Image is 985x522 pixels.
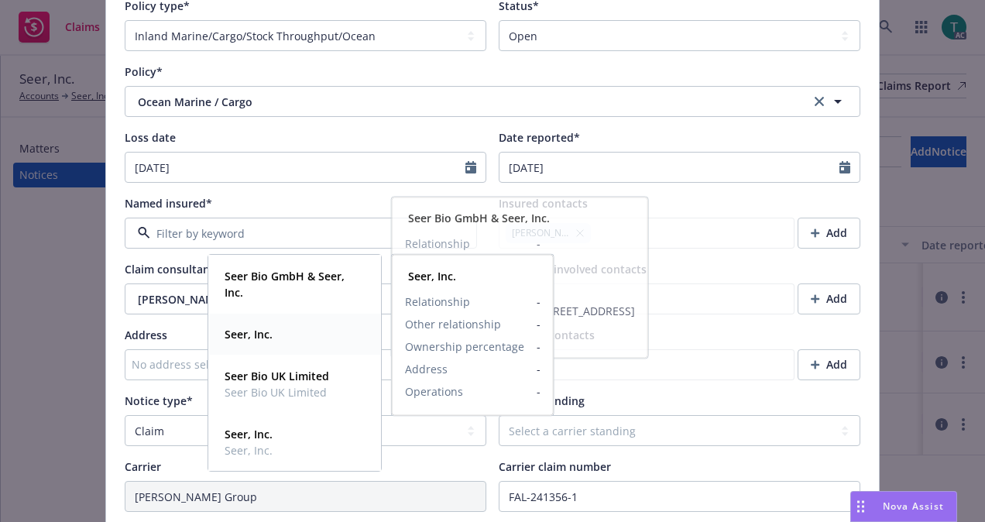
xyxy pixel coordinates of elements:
[125,196,212,211] span: Named insured*
[138,94,760,110] span: Ocean Marine / Cargo
[811,350,847,379] div: Add
[125,283,486,314] button: [PERSON_NAME]clear selection
[883,500,944,513] span: Nova Assist
[225,269,345,300] strong: Seer Bio GmbH & Seer, Inc.
[798,349,860,380] button: Add
[537,316,541,332] span: -
[225,427,273,441] strong: Seer, Inc.
[537,280,635,297] span: -
[125,393,193,408] span: Notice type*
[125,86,860,117] button: Ocean Marine / Cargoclear selection
[132,356,464,373] div: No address selected
[537,361,541,377] span: -
[138,291,423,307] span: [PERSON_NAME]
[798,283,860,314] button: Add
[811,218,847,248] div: Add
[150,225,445,242] input: Filter by keyword
[839,161,850,173] svg: Calendar
[405,235,470,252] span: Relationship
[537,325,635,342] span: -
[405,338,524,355] span: Ownership percentage
[125,459,161,474] span: Carrier
[125,328,167,342] span: Address
[125,64,163,79] span: Policy*
[125,153,465,182] input: MM/DD/YYYY
[537,258,635,274] span: -
[851,492,870,521] div: Drag to move
[810,92,829,111] a: clear selection
[225,369,329,383] strong: Seer Bio UK Limited
[499,459,611,474] span: Carrier claim number
[811,284,847,314] div: Add
[465,161,476,173] svg: Calendar
[125,262,215,276] span: Claim consultant
[225,327,273,342] strong: Seer, Inc.
[537,303,635,319] span: [STREET_ADDRESS]
[499,130,580,145] span: Date reported*
[225,384,329,400] span: Seer Bio UK Limited
[850,491,957,522] button: Nova Assist
[405,294,470,310] span: Relationship
[405,316,501,332] span: Other relationship
[798,218,860,249] button: Add
[537,338,541,355] span: -
[537,294,541,310] span: -
[537,235,635,252] span: -
[537,383,541,400] span: -
[408,269,456,283] strong: Seer, Inc.
[125,130,176,145] span: Loss date
[125,349,486,380] button: No address selected
[225,442,273,458] span: Seer, Inc.
[405,383,463,400] span: Operations
[405,361,448,377] span: Address
[499,153,839,182] input: MM/DD/YYYY
[408,211,550,225] strong: Seer Bio GmbH & Seer, Inc.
